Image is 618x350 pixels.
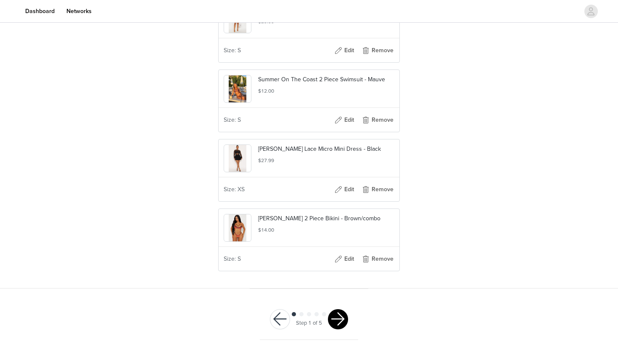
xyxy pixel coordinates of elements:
span: Size: S [224,115,241,124]
div: avatar [587,5,595,18]
p: [PERSON_NAME] Lace Micro Mini Dress - Black [258,144,394,153]
button: Edit [327,252,361,266]
p: [PERSON_NAME] 2 Piece Bikini - Brown/combo [258,214,394,223]
button: Edit [327,183,361,196]
span: Size: S [224,254,241,263]
span: Size: S [224,46,241,55]
button: Remove [361,113,394,127]
button: Edit [327,44,361,57]
span: Size: XS [224,185,245,194]
div: Step 1 of 5 [296,319,322,328]
img: product image [229,145,247,172]
img: product image [229,75,247,102]
button: Remove [361,44,394,57]
button: Remove [361,183,394,196]
h5: $27.99 [258,157,394,164]
h5: $14.00 [258,226,394,234]
h5: $12.00 [258,87,394,95]
a: Networks [61,2,97,21]
button: Remove [361,252,394,266]
img: product image [229,214,247,241]
a: Dashboard [20,2,60,21]
p: Summer On The Coast 2 Piece Swimsuit - Mauve [258,75,394,84]
button: Edit [327,113,361,127]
